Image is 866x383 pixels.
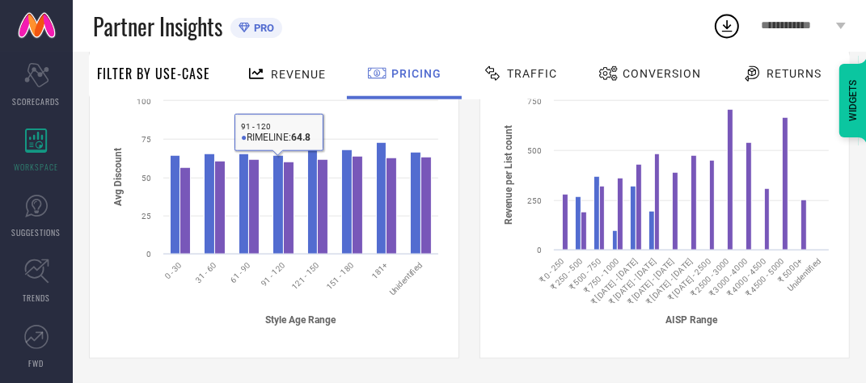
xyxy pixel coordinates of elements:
tspan: AISP Range [665,314,718,325]
text: 50 [142,174,151,183]
span: Pricing [391,67,441,80]
text: 250 [527,196,542,205]
span: Traffic [507,67,557,80]
text: 0 [146,250,151,259]
text: 91 - 120 [260,260,287,288]
text: ₹ [DATE] - [DATE] [607,256,657,306]
text: 500 [527,146,542,155]
span: Revenue [271,68,326,81]
text: ₹ 250 - 500 [549,256,585,292]
tspan: Style Age Range [266,314,337,326]
span: FWD [29,357,44,369]
text: ₹ 500 - 750 [568,256,603,292]
text: 61 - 90 [228,260,252,284]
span: SCORECARDS [13,95,61,107]
span: WORKSPACE [15,161,59,173]
text: ₹ 2500 - 3000 [689,256,731,298]
span: Filter By Use-Case [97,64,210,83]
text: 121 - 150 [290,260,321,291]
text: ₹ [DATE] - [DATE] [626,256,676,306]
text: ₹ 4000 - 4500 [725,256,767,298]
text: Unidentified [387,260,424,297]
text: ₹ 4500 - 5000 [744,256,786,298]
text: 25 [142,212,151,221]
tspan: Avg Discount [112,148,124,206]
span: PRO [250,22,274,34]
span: SUGGESTIONS [12,226,61,238]
text: 0 [537,246,542,255]
text: ₹ [DATE] - [DATE] [644,256,695,306]
text: Unidentified [786,256,822,293]
span: Conversion [623,67,701,80]
text: ₹ 5000+ [776,256,805,284]
text: 75 [142,135,151,144]
text: ₹ 0 - 250 [538,256,566,284]
text: 181+ [370,260,390,280]
text: 31 - 60 [194,260,218,284]
text: 0 - 30 [163,260,184,280]
text: 750 [527,97,542,106]
text: ₹ [DATE] - [DATE] [589,256,640,306]
text: ₹ 3000 - 4000 [707,256,749,298]
span: TRENDS [23,292,50,304]
tspan: Revenue per List count [503,125,514,225]
text: 151 - 180 [324,260,355,291]
span: Partner Insights [93,10,222,43]
text: ₹ 750 - 1000 [582,256,621,295]
div: Open download list [712,11,741,40]
span: Returns [767,67,822,80]
text: 100 [137,97,151,106]
text: ₹ [DATE] - 2500 [666,256,712,302]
